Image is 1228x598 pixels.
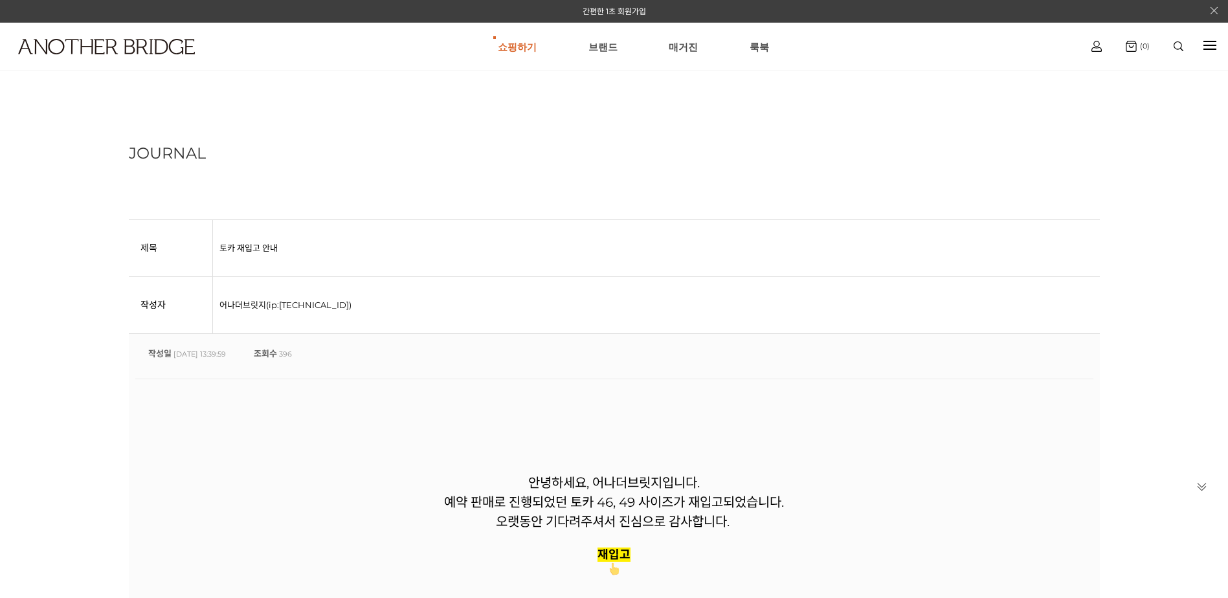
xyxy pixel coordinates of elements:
span: 재입고 [597,548,631,562]
th: 작성자 [129,277,213,334]
a: 브랜드 [588,23,618,70]
span: 안녕하세요, 어나더브릿지입니다. 예약 판매로 진행되었던 토카 46, 49 사이즈가 재입고되었습니다. 오랫동안 기다려주셔서 진심으로 감사합니다. [444,475,784,529]
td: 어나더브릿지 [213,277,1100,334]
a: 간편한 1초 회원가입 [583,6,646,16]
a: 룩북 [750,23,769,70]
strong: 작성일 [148,348,172,359]
img: cart [1126,41,1137,52]
a: logo [6,39,191,86]
a: 쇼핑하기 [498,23,537,70]
font: JOURNAL [129,144,206,162]
td: 토카 재입고 안내 [213,220,1100,277]
a: 재입고 [597,549,631,561]
span: (0) [1137,41,1150,50]
span: (ip:[TECHNICAL_ID]) [266,300,352,310]
img: logo [18,39,195,54]
span: [DATE] 13:39:59 [173,347,226,361]
a: 매거진 [669,23,698,70]
img: cart [1091,41,1102,52]
span: 396 [279,347,292,361]
th: 제목 [129,220,213,277]
a: (0) [1126,41,1150,52]
img: search [1174,41,1183,51]
strong: 조회수 [254,348,277,359]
